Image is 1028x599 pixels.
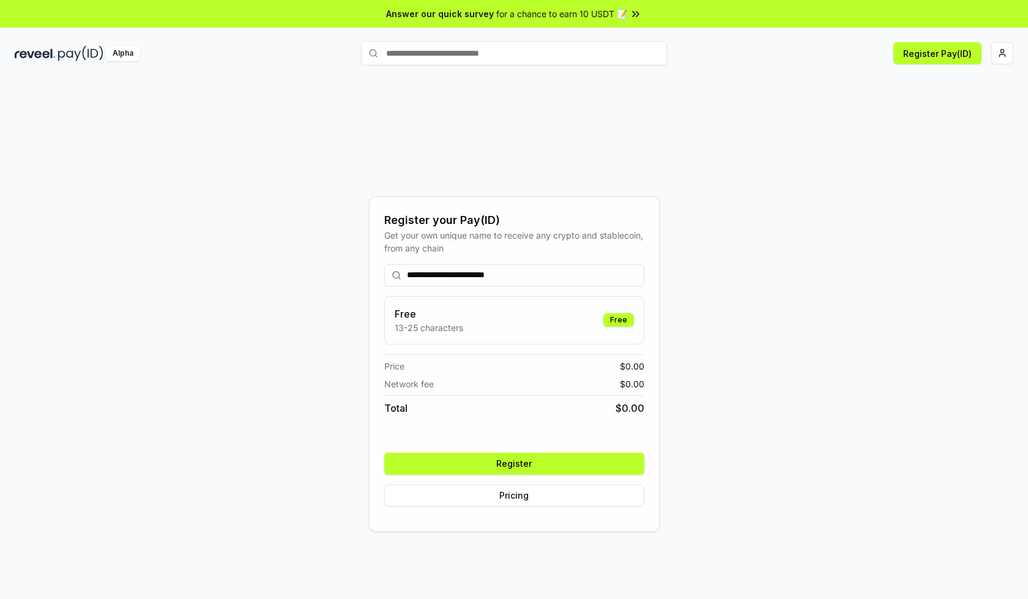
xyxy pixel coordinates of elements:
div: Free [603,313,634,327]
span: Price [384,360,404,373]
button: Register Pay(ID) [893,42,981,64]
span: Network fee [384,378,434,390]
span: $ 0.00 [620,378,644,390]
div: Register your Pay(ID) [384,212,644,229]
span: for a chance to earn 10 USDT 📝 [496,7,627,20]
p: 13-25 characters [395,321,463,334]
span: Answer our quick survey [386,7,494,20]
div: Get your own unique name to receive any crypto and stablecoin, from any chain [384,229,644,255]
span: Total [384,401,408,415]
button: Register [384,453,644,475]
button: Pricing [384,485,644,507]
span: $ 0.00 [620,360,644,373]
div: Alpha [106,46,140,61]
span: $ 0.00 [616,401,644,415]
img: pay_id [58,46,103,61]
h3: Free [395,307,463,321]
img: reveel_dark [15,46,56,61]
